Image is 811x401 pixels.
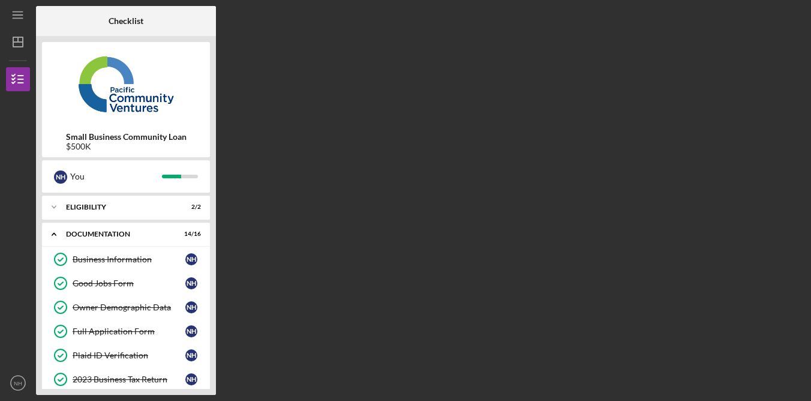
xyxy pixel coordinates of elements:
[73,255,185,264] div: Business Information
[179,231,201,238] div: 14 / 16
[179,204,201,211] div: 2 / 2
[14,380,22,387] text: NH
[48,319,204,343] a: Full Application FormNH
[185,301,197,313] div: N H
[185,373,197,385] div: N H
[6,371,30,395] button: NH
[66,142,187,151] div: $500K
[66,204,171,211] div: Eligibility
[73,375,185,384] div: 2023 Business Tax Return
[70,166,162,187] div: You
[42,48,210,120] img: Product logo
[66,132,187,142] b: Small Business Community Loan
[48,295,204,319] a: Owner Demographic DataNH
[109,16,143,26] b: Checklist
[48,247,204,271] a: Business InformationNH
[73,327,185,336] div: Full Application Form
[73,279,185,288] div: Good Jobs Form
[48,367,204,391] a: 2023 Business Tax ReturnNH
[185,253,197,265] div: N H
[185,277,197,289] div: N H
[54,170,67,184] div: N H
[185,325,197,337] div: N H
[66,231,171,238] div: Documentation
[48,343,204,367] a: Plaid ID VerificationNH
[73,303,185,312] div: Owner Demographic Data
[73,351,185,360] div: Plaid ID Verification
[185,349,197,361] div: N H
[48,271,204,295] a: Good Jobs FormNH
